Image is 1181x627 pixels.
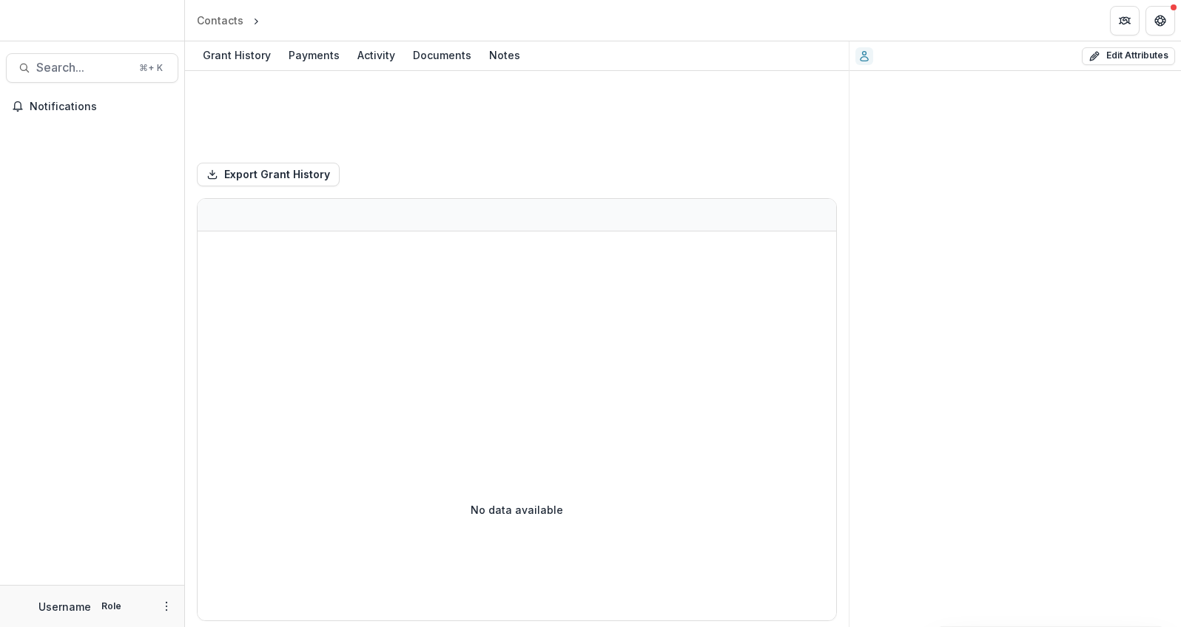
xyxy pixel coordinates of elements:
[136,60,166,76] div: ⌘ + K
[283,41,346,70] a: Payments
[197,44,277,66] div: Grant History
[197,41,277,70] a: Grant History
[1082,47,1175,65] button: Edit Attributes
[158,597,175,615] button: More
[197,163,340,186] button: Export Grant History
[407,41,477,70] a: Documents
[6,53,178,83] button: Search...
[351,41,401,70] a: Activity
[483,41,526,70] a: Notes
[191,10,249,31] a: Contacts
[283,44,346,66] div: Payments
[1110,6,1140,35] button: Partners
[407,44,477,66] div: Documents
[191,10,326,31] nav: breadcrumb
[351,44,401,66] div: Activity
[97,600,126,613] p: Role
[197,13,243,28] div: Contacts
[6,95,178,118] button: Notifications
[30,101,172,113] span: Notifications
[36,61,130,75] span: Search...
[471,502,563,518] p: No data available
[38,599,91,614] p: Username
[483,44,526,66] div: Notes
[1145,6,1175,35] button: Get Help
